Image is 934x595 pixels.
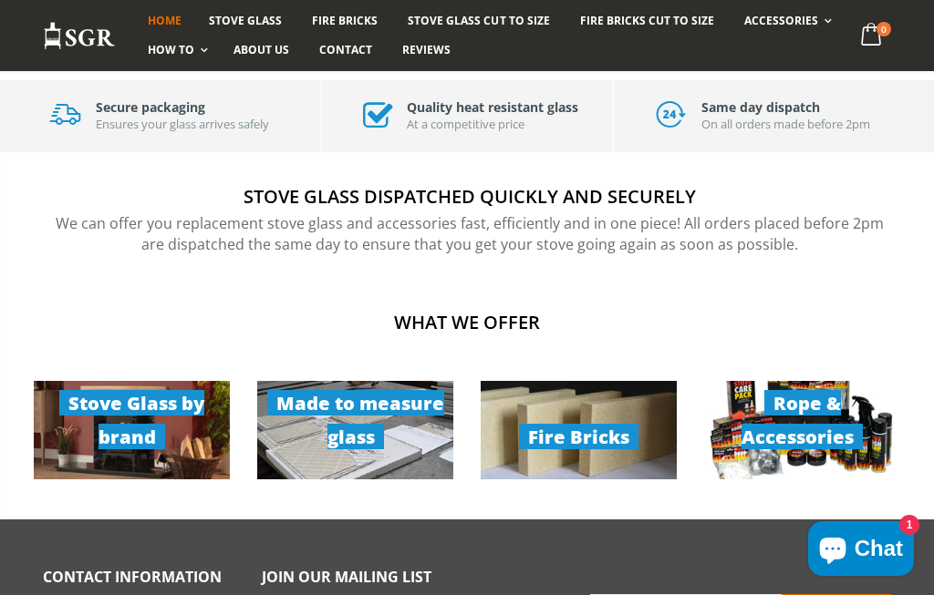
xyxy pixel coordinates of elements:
[704,381,900,479] a: Rope & Accessories
[319,42,372,57] span: Contact
[47,213,891,254] p: We can offer you replacement stove glass and accessories fast, efficiently and in one piece! All ...
[257,381,453,479] a: Made to measure glass
[96,98,269,116] h3: Secure packaging
[233,42,289,57] span: About us
[257,381,453,479] img: cut-to-size-products_279x140.jpg
[854,18,891,54] a: 0
[306,36,386,65] a: Contact
[43,21,116,51] img: Stove Glass Replacement
[220,36,303,65] a: About us
[394,6,563,36] a: Stove Glass Cut To Size
[407,116,578,133] p: At a competitive price
[744,13,818,28] span: Accessories
[701,98,870,116] h3: Same day dispatch
[731,6,841,36] a: Accessories
[209,13,282,28] span: Stove Glass
[389,36,464,65] a: Reviews
[134,36,217,65] a: How To
[877,22,891,36] span: 0
[407,98,578,116] h3: Quality heat resistant glass
[262,567,431,587] span: Join our mailing list
[580,13,714,28] span: Fire Bricks Cut To Size
[298,6,391,36] a: Fire Bricks
[402,42,451,57] span: Reviews
[148,42,194,57] span: How To
[408,13,549,28] span: Stove Glass Cut To Size
[742,390,863,449] span: Rope & Accessories
[704,381,900,479] img: rope-accessories-products_279x140.jpg
[312,13,378,28] span: Fire Bricks
[34,381,230,479] img: stove-glass-products_279x140.jpg
[34,381,230,479] a: Stove Glass by brand
[803,521,919,580] inbox-online-store-chat: Shopify online store chat
[148,13,182,28] span: Home
[519,424,638,449] span: Fire Bricks
[134,6,195,36] a: Home
[481,381,677,479] a: Fire Bricks
[96,116,269,133] p: Ensures your glass arrives safely
[47,184,891,209] h2: Stove Glass Dispatched Quickly and securely
[195,6,296,36] a: Stove Glass
[481,381,677,479] img: collection-2-image_279x140.jpg
[43,310,891,334] h2: What we offer
[267,390,444,449] span: Made to measure glass
[59,390,204,449] span: Stove Glass by brand
[566,6,728,36] a: Fire Bricks Cut To Size
[701,116,870,133] p: On all orders made before 2pm
[43,567,222,587] span: Contact Information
